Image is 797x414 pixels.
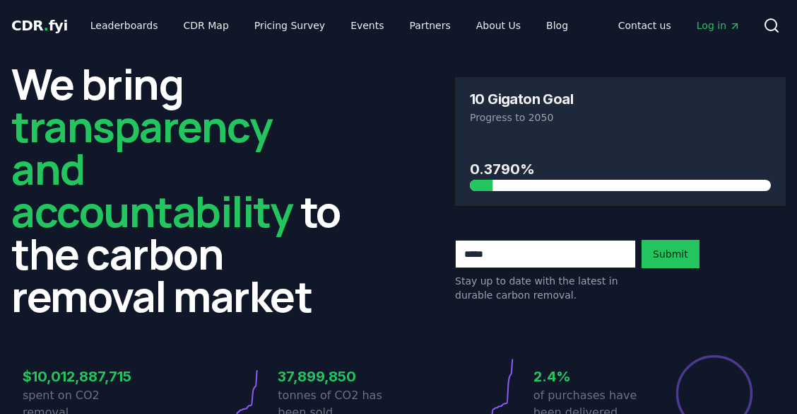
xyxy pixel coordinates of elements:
span: CDR fyi [11,17,68,34]
button: Submit [642,240,699,268]
a: About Us [465,13,532,38]
p: Stay up to date with the latest in durable carbon removal. [455,274,636,302]
h3: 37,899,850 [278,366,398,387]
h3: 10 Gigaton Goal [470,92,573,106]
a: Pricing Survey [243,13,336,38]
a: Log in [685,13,752,38]
p: Progress to 2050 [470,110,771,125]
a: Blog [535,13,579,38]
a: CDR Map [172,13,240,38]
a: CDR.fyi [11,16,68,35]
nav: Main [607,13,752,38]
nav: Main [79,13,579,38]
span: transparency and accountability [11,97,293,240]
span: . [44,17,49,34]
a: Contact us [607,13,683,38]
h3: $10,012,887,715 [23,366,143,387]
h2: We bring to the carbon removal market [11,62,342,317]
a: Events [339,13,395,38]
a: Leaderboards [79,13,170,38]
h3: 2.4% [533,366,654,387]
span: Log in [697,18,740,33]
a: Partners [398,13,462,38]
h3: 0.3790% [470,159,771,180]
